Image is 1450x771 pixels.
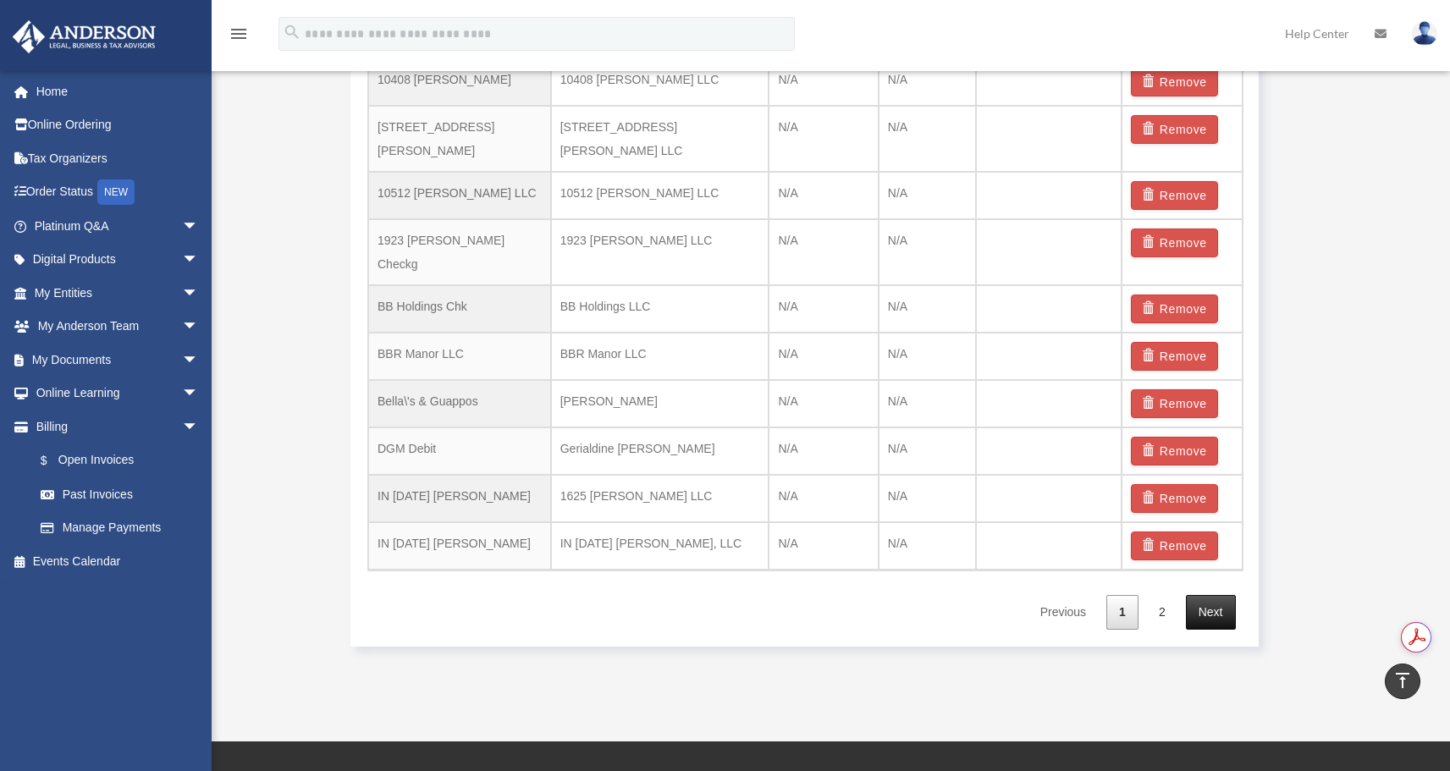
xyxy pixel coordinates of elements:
button: Remove [1131,295,1218,323]
td: N/A [769,59,878,106]
img: User Pic [1412,21,1437,46]
td: N/A [879,219,976,285]
td: N/A [769,333,878,380]
button: Remove [1131,342,1218,371]
a: Platinum Q&Aarrow_drop_down [12,209,224,243]
button: Remove [1131,389,1218,418]
td: N/A [769,172,878,219]
td: N/A [879,106,976,172]
td: N/A [769,475,878,522]
td: 10408 [PERSON_NAME] LLC [551,59,769,106]
div: NEW [97,179,135,205]
td: N/A [879,380,976,427]
span: arrow_drop_down [182,343,216,377]
td: N/A [879,522,976,570]
span: arrow_drop_down [182,410,216,444]
span: arrow_drop_down [182,377,216,411]
td: N/A [879,427,976,475]
td: BB Holdings LLC [551,285,769,333]
button: Remove [1131,181,1218,210]
td: BBR Manor LLC [551,333,769,380]
a: Digital Productsarrow_drop_down [12,243,224,277]
td: 10512 [PERSON_NAME] LLC [551,172,769,219]
i: menu [229,24,249,44]
td: N/A [879,285,976,333]
td: N/A [879,475,976,522]
td: 10512 [PERSON_NAME] LLC [368,172,551,219]
a: Tax Organizers [12,141,224,175]
a: menu [229,30,249,44]
a: Online Learningarrow_drop_down [12,377,224,410]
td: 10408 [PERSON_NAME] [368,59,551,106]
td: N/A [769,380,878,427]
td: N/A [879,172,976,219]
button: Remove [1131,531,1218,560]
a: My Anderson Teamarrow_drop_down [12,310,224,344]
td: IN [DATE] [PERSON_NAME] [368,475,551,522]
td: DGM Debit [368,427,551,475]
a: 1 [1106,595,1138,630]
button: Remove [1131,68,1218,96]
a: Order StatusNEW [12,175,224,210]
a: $Open Invoices [24,443,224,478]
span: arrow_drop_down [182,276,216,311]
a: My Entitiesarrow_drop_down [12,276,224,310]
a: 2 [1146,595,1178,630]
button: Remove [1131,484,1218,513]
i: vertical_align_top [1392,670,1413,691]
td: N/A [769,522,878,570]
a: Previous [1028,595,1099,630]
td: N/A [769,427,878,475]
td: [STREET_ADDRESS][PERSON_NAME] [368,106,551,172]
td: N/A [879,333,976,380]
button: Remove [1131,115,1218,144]
td: IN [DATE] [PERSON_NAME] [368,522,551,570]
td: N/A [769,106,878,172]
td: IN [DATE] [PERSON_NAME], LLC [551,522,769,570]
td: 1625 [PERSON_NAME] LLC [551,475,769,522]
a: vertical_align_top [1385,664,1420,699]
td: Gerialdine [PERSON_NAME] [551,427,769,475]
a: Home [12,74,224,108]
span: $ [50,450,58,471]
a: Events Calendar [12,544,224,578]
td: 1923 [PERSON_NAME] Checkg [368,219,551,285]
a: Billingarrow_drop_down [12,410,224,443]
span: arrow_drop_down [182,209,216,244]
a: Next [1186,595,1236,630]
td: [PERSON_NAME] [551,380,769,427]
i: search [283,23,301,41]
td: BBR Manor LLC [368,333,551,380]
td: N/A [769,285,878,333]
img: Anderson Advisors Platinum Portal [8,20,161,53]
button: Remove [1131,437,1218,465]
td: [STREET_ADDRESS][PERSON_NAME] LLC [551,106,769,172]
a: Online Ordering [12,108,224,142]
span: arrow_drop_down [182,310,216,344]
td: 1923 [PERSON_NAME] LLC [551,219,769,285]
td: N/A [879,59,976,106]
span: arrow_drop_down [182,243,216,278]
a: Past Invoices [24,477,224,511]
td: N/A [769,219,878,285]
a: My Documentsarrow_drop_down [12,343,224,377]
a: Manage Payments [24,511,216,545]
button: Remove [1131,229,1218,257]
td: Bella\'s & Guappos [368,380,551,427]
td: BB Holdings Chk [368,285,551,333]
